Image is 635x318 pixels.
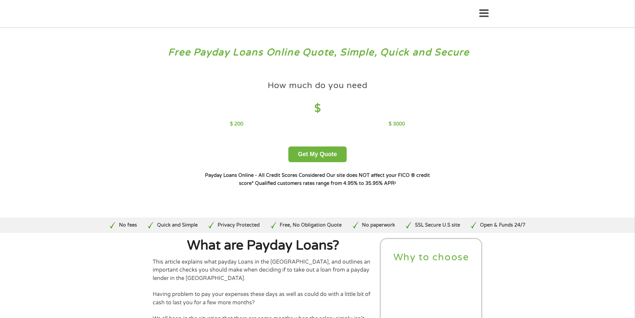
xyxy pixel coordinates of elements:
[386,251,476,264] h2: Why to choose
[153,290,374,307] p: Having problem to pay your expenses these days as well as could do with a little bit of cash to l...
[255,181,396,186] strong: Qualified customers rates range from 4.95% to 35.95% APR¹
[119,222,137,229] p: No fees
[157,222,198,229] p: Quick and Simple
[480,222,525,229] p: Open & Funds 24/7
[415,222,460,229] p: SSL Secure U.S site
[230,102,405,115] h4: $
[288,146,347,162] button: Get My Quote
[205,173,325,178] strong: Payday Loans Online - All Credit Scores Considered
[239,173,430,186] strong: Our site does NOT affect your FICO ® credit score*
[268,80,368,91] h4: How much do you need
[153,258,374,282] p: This article explains what payday Loans in the [GEOGRAPHIC_DATA], and outlines an important check...
[362,222,395,229] p: No paperwork
[153,239,374,252] h1: What are Payday Loans?
[19,46,616,59] h3: Free Payday Loans Online Quote, Simple, Quick and Secure
[389,120,405,128] p: $ 3000
[230,120,243,128] p: $ 200
[280,222,342,229] p: Free, No Obligation Quote
[218,222,260,229] p: Privacy Protected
